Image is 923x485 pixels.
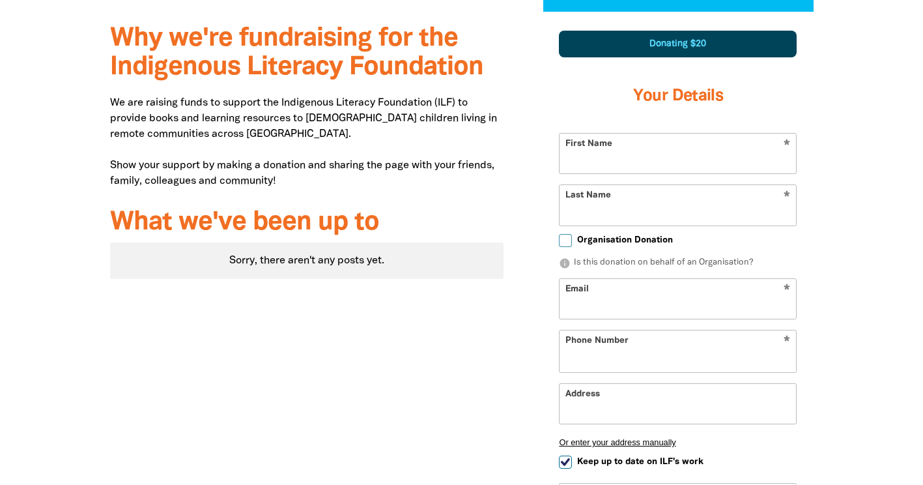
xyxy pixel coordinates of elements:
button: Or enter your address manually [559,437,797,447]
p: Is this donation on behalf of an Organisation? [559,257,797,270]
span: Keep up to date on ILF's work [577,456,703,468]
span: Organisation Donation [577,234,673,246]
div: Paginated content [110,242,504,279]
div: Donating $20 [559,31,797,57]
input: Organisation Donation [559,234,572,247]
h3: What we've been up to [110,209,504,237]
h3: Your Details [559,70,797,123]
i: Required [784,336,790,348]
div: Sorry, there aren't any posts yet. [110,242,504,279]
i: info [559,257,571,269]
span: Why we're fundraising for the Indigenous Literacy Foundation [110,27,483,80]
input: Keep up to date on ILF's work [559,456,572,469]
p: We are raising funds to support the Indigenous Literacy Foundation (ILF) to provide books and lea... [110,95,504,189]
